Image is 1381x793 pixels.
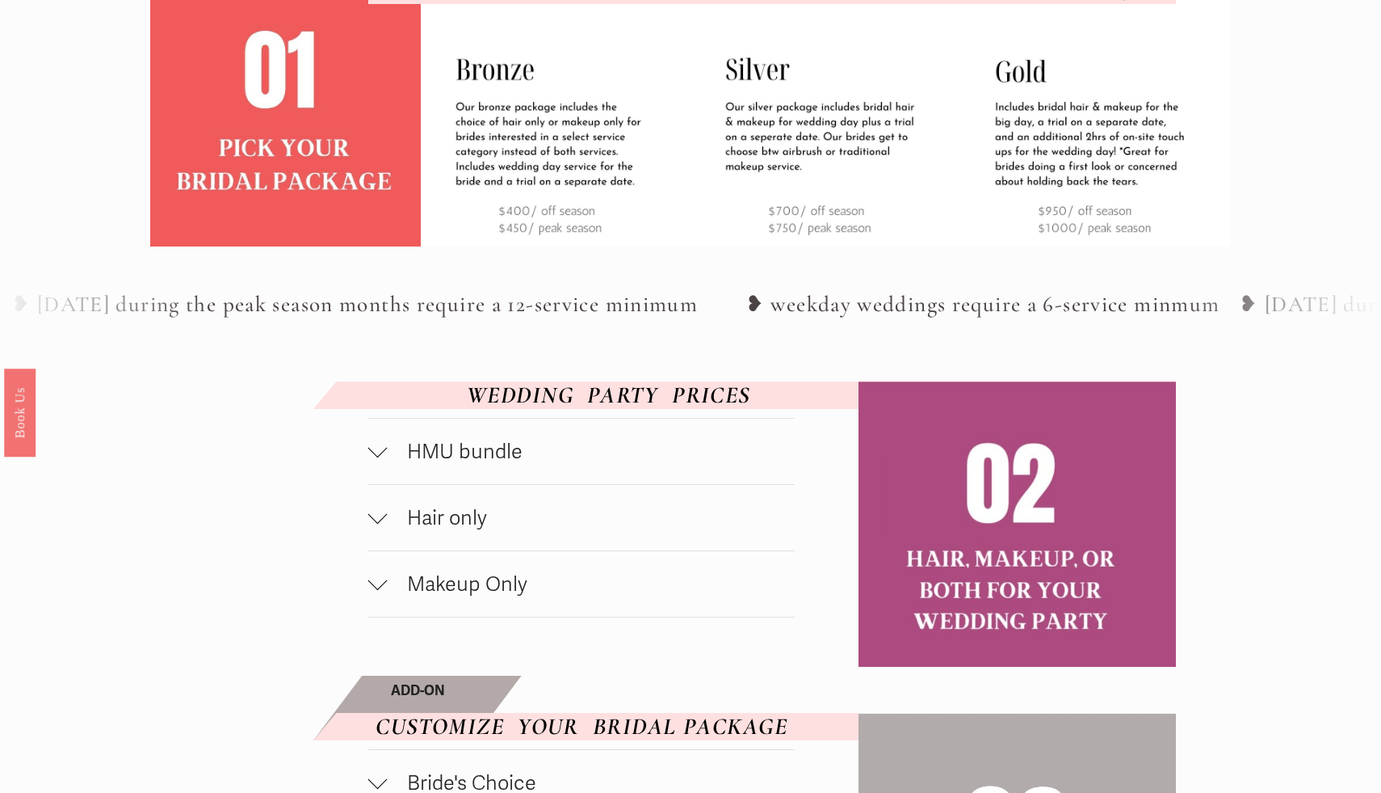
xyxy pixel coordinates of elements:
[368,485,795,550] button: Hair only
[388,505,795,530] span: Hair only
[368,419,795,484] button: HMU bundle
[388,439,795,464] span: HMU bundle
[368,551,795,617] button: Makeup Only
[391,682,445,699] strong: ADD-ON
[388,572,795,597] span: Makeup Only
[376,712,787,740] em: CUSTOMIZE YOUR BRIDAL PACKAGE
[467,381,751,409] em: WEDDING PARTY PRICES
[4,368,36,456] a: Book Us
